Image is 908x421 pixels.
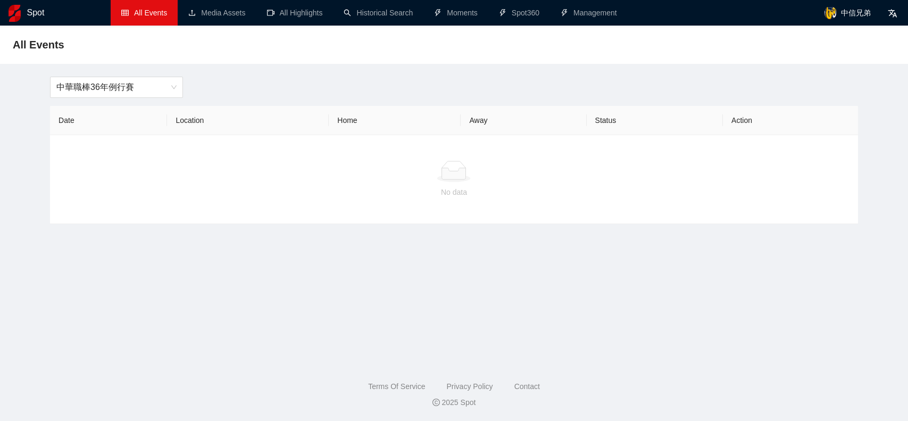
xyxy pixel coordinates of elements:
div: No data [59,186,849,198]
th: Status [587,106,723,135]
span: table [121,9,129,16]
a: Contact [514,382,540,391]
a: thunderboltManagement [561,9,617,17]
a: thunderboltMoments [434,9,478,17]
span: All Events [134,9,167,17]
a: uploadMedia Assets [188,9,245,17]
span: All Events [13,36,64,53]
th: Action [723,106,858,135]
a: thunderboltSpot360 [499,9,539,17]
a: searchHistorical Search [344,9,413,17]
img: logo [9,5,21,22]
span: copyright [432,399,440,406]
span: 中華職棒36年例行賽 [56,77,177,97]
th: Home [329,106,461,135]
th: Date [50,106,167,135]
a: Privacy Policy [446,382,493,391]
a: Terms Of Service [368,382,425,391]
th: Location [167,106,329,135]
div: 2025 Spot [9,397,899,408]
a: video-cameraAll Highlights [267,9,323,17]
img: avatar [824,6,837,19]
th: Away [461,106,586,135]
